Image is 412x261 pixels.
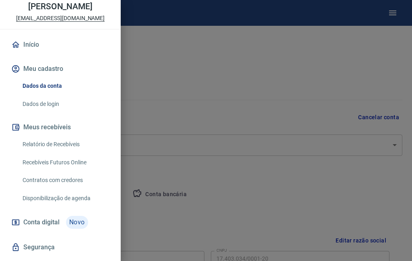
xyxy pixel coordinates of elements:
a: Contratos com credores [19,172,111,188]
span: Conta digital [23,217,60,228]
p: [PERSON_NAME] [28,2,93,11]
a: Dados de login [19,96,111,112]
a: Início [10,36,111,54]
a: Dados da conta [19,78,111,94]
a: Disponibilização de agenda [19,190,111,207]
a: Segurança [10,238,111,256]
a: Conta digitalNovo [10,213,111,232]
button: Meus recebíveis [10,118,111,136]
span: Novo [66,216,88,229]
button: Meu cadastro [10,60,111,78]
a: Recebíveis Futuros Online [19,154,111,171]
a: Relatório de Recebíveis [19,136,111,153]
